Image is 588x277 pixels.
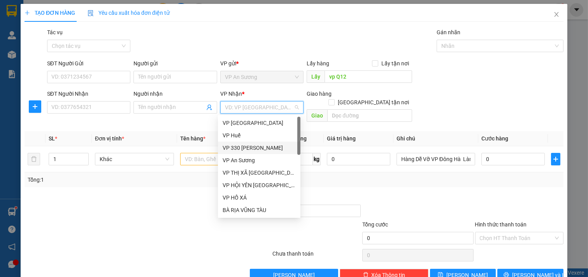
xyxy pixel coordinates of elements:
[325,70,412,83] input: Dọc đường
[223,206,296,214] div: BÀ RỊA VŨNG TÀU
[29,100,41,113] button: plus
[307,109,327,122] span: Giao
[218,154,300,167] div: VP An Sương
[206,104,212,110] span: user-add
[25,10,75,16] span: TẠO ĐƠN HÀNG
[88,10,170,16] span: Yêu cầu xuất hóa đơn điện tử
[47,23,90,31] span: 0989800870
[218,167,300,179] div: VP THỊ XÃ QUẢNG TRỊ
[307,70,325,83] span: Lấy
[47,32,117,48] span: Giao:
[20,51,31,60] span: CC:
[33,51,61,60] span: 500.000
[307,91,332,97] span: Giao hàng
[220,59,304,68] div: VP gửi
[28,175,227,184] div: Tổng: 1
[437,29,460,35] label: Gán nhãn
[327,135,356,142] span: Giá trị hàng
[100,153,169,165] span: Khác
[218,117,300,129] div: VP Đà Lạt
[47,29,63,35] label: Tác vụ
[223,168,296,177] div: VP THỊ XÃ [GEOGRAPHIC_DATA]
[393,131,479,146] th: Ghi chú
[47,89,131,98] div: SĐT Người Nhận
[223,131,296,140] div: VP Huế
[223,144,296,152] div: VP 330 [PERSON_NAME]
[47,40,117,48] span: [GEOGRAPHIC_DATA]
[25,10,30,16] span: plus
[551,153,560,165] button: plus
[223,156,296,165] div: VP An Sương
[362,221,388,228] span: Tổng cước
[15,36,38,45] span: vp Q12
[218,129,300,142] div: VP Huế
[220,91,242,97] span: VP Nhận
[378,59,412,68] span: Lấy tận nơi
[223,181,296,189] div: VP HỘI YÊN [GEOGRAPHIC_DATA]
[327,109,412,122] input: Dọc đường
[546,4,567,26] button: Close
[225,71,299,83] span: VP An Sương
[47,4,117,21] p: Nhận:
[3,8,36,25] span: VP An Sương
[335,98,412,107] span: [GEOGRAPHIC_DATA] tận nơi
[272,249,362,263] div: Chưa thanh toán
[29,103,41,110] span: plus
[223,119,296,127] div: VP [GEOGRAPHIC_DATA]
[475,221,527,228] label: Hình thức thanh toán
[218,142,300,154] div: VP 330 Lê Duẫn
[218,179,300,191] div: VP HỘI YÊN HẢI LĂNG
[3,37,38,44] span: Lấy:
[553,11,560,18] span: close
[3,8,46,25] p: Gửi:
[28,153,40,165] button: delete
[2,51,14,60] span: CR:
[3,26,46,35] span: 0918912209
[218,204,300,216] div: BÀ RỊA VŨNG TÀU
[95,135,124,142] span: Đơn vị tính
[47,4,102,21] span: VP 330 [PERSON_NAME]
[223,193,296,202] div: VP HỒ XÁ
[327,153,390,165] input: 0
[397,153,476,165] input: Ghi Chú
[180,153,259,165] input: VD: Bàn, Ghế
[218,191,300,204] div: VP HỒ XÁ
[47,59,131,68] div: SĐT Người Gửi
[307,60,329,67] span: Lấy hàng
[313,153,321,165] span: kg
[133,89,217,98] div: Người nhận
[49,135,55,142] span: SL
[481,135,508,142] span: Cước hàng
[133,59,217,68] div: Người gửi
[16,51,20,60] span: 0
[180,135,205,142] span: Tên hàng
[551,156,560,162] span: plus
[88,10,94,16] img: icon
